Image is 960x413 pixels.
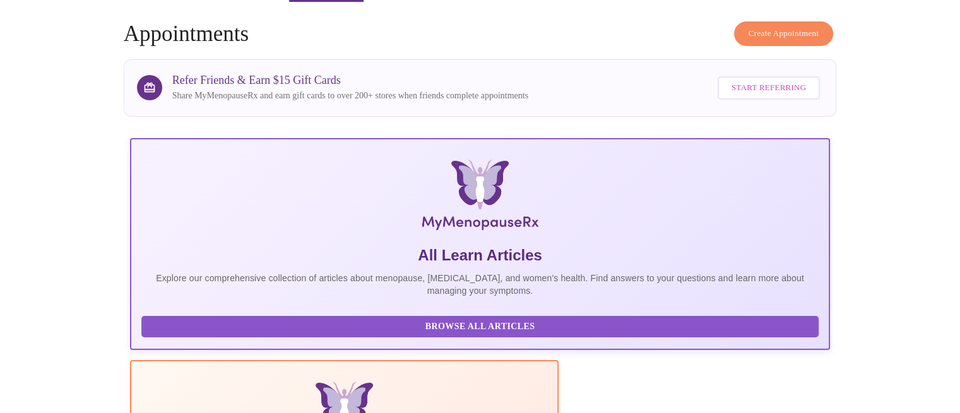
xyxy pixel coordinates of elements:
a: Browse All Articles [141,320,822,331]
h5: All Learn Articles [141,245,819,265]
p: Share MyMenopauseRx and earn gift cards to over 200+ stores when friends complete appointments [172,90,528,102]
button: Create Appointment [734,21,834,46]
button: Start Referring [718,76,820,100]
span: Create Appointment [749,26,819,41]
p: Explore our comprehensive collection of articles about menopause, [MEDICAL_DATA], and women's hea... [141,272,819,297]
span: Start Referring [732,81,806,95]
h3: Refer Friends & Earn $15 Gift Cards [172,74,528,87]
h4: Appointments [124,21,837,47]
button: Browse All Articles [141,316,819,338]
span: Browse All Articles [154,319,807,335]
a: Start Referring [714,70,823,106]
img: MyMenopauseRx Logo [246,160,713,235]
